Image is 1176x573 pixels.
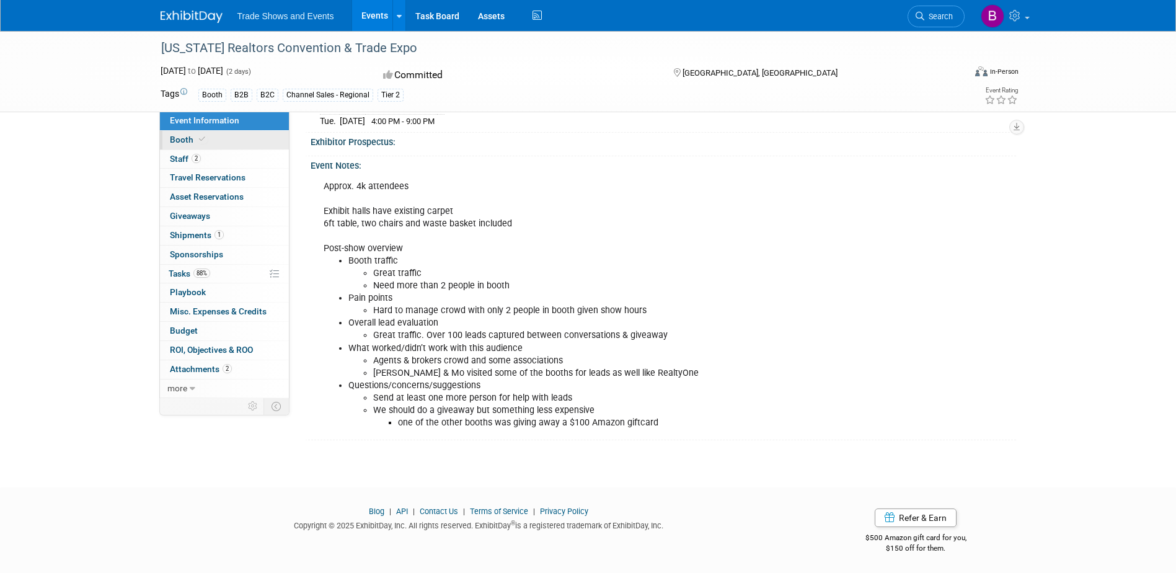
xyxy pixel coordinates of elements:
[160,112,289,130] a: Event Information
[186,66,198,76] span: to
[908,6,965,27] a: Search
[398,417,871,429] li: one of the other booths was giving away a $100 Amazon giftcard
[373,367,871,380] li: [PERSON_NAME] & Mo visited some of the booths for leads as well like RealtyOne
[169,269,210,278] span: Tasks
[237,11,334,21] span: Trade Shows and Events
[157,37,946,60] div: [US_STATE] Realtors Convention & Trade Expo
[373,355,871,367] li: Agents & brokers crowd and some associations
[373,404,871,429] li: We should do a giveaway but something less expensive
[161,517,798,531] div: Copyright © 2025 ExhibitDay, Inc. All rights reserved. ExhibitDay is a registered trademark of Ex...
[160,226,289,245] a: Shipments1
[410,507,418,516] span: |
[170,364,232,374] span: Attachments
[373,304,871,317] li: Hard to manage crowd with only 2 people in booth given show hours
[348,292,871,317] li: Pain points
[167,383,187,393] span: more
[170,326,198,335] span: Budget
[170,211,210,221] span: Giveaways
[161,87,187,102] td: Tags
[311,156,1016,172] div: Event Notes:
[315,174,878,436] div: Approx. 4k attendees Exhibit halls have existing carpet 6ft table, two chairs and waste basket in...
[170,135,208,144] span: Booth
[891,64,1019,83] div: Event Format
[231,89,252,102] div: B2B
[160,169,289,187] a: Travel Reservations
[373,280,871,292] li: Need more than 2 people in booth
[170,230,224,240] span: Shipments
[199,136,205,143] i: Booth reservation complete
[198,89,226,102] div: Booth
[160,341,289,360] a: ROI, Objectives & ROO
[223,364,232,373] span: 2
[160,360,289,379] a: Attachments2
[530,507,538,516] span: |
[984,87,1018,94] div: Event Rating
[160,380,289,398] a: more
[373,392,871,404] li: Send at least one more person for help with leads
[170,192,244,202] span: Asset Reservations
[160,303,289,321] a: Misc. Expenses & Credits
[924,12,953,21] span: Search
[396,507,408,516] a: API
[263,398,289,414] td: Toggle Event Tabs
[192,154,201,163] span: 2
[386,507,394,516] span: |
[320,115,340,128] td: Tue.
[257,89,278,102] div: B2C
[161,11,223,23] img: ExhibitDay
[242,398,264,414] td: Personalize Event Tab Strip
[420,507,458,516] a: Contact Us
[816,543,1016,554] div: $150 off for them.
[170,154,201,164] span: Staff
[170,172,245,182] span: Travel Reservations
[511,520,515,526] sup: ®
[348,317,871,342] li: Overall lead evaluation
[160,131,289,149] a: Booth
[170,249,223,259] span: Sponsorships
[348,255,871,292] li: Booth traffic
[348,342,871,380] li: What worked/didn’t work with this audience
[160,150,289,169] a: Staff2
[160,265,289,283] a: Tasks88%
[373,329,871,342] li: Great traffic. Over 100 leads captured between conversations & giveaway
[369,507,384,516] a: Blog
[160,207,289,226] a: Giveaways
[170,287,206,297] span: Playbook
[283,89,373,102] div: Channel Sales - Regional
[161,66,223,76] span: [DATE] [DATE]
[371,117,435,126] span: 4:00 PM - 9:00 PM
[160,322,289,340] a: Budget
[683,68,838,78] span: [GEOGRAPHIC_DATA], [GEOGRAPHIC_DATA]
[225,68,251,76] span: (2 days)
[193,269,210,278] span: 88%
[160,283,289,302] a: Playbook
[981,4,1004,28] img: Barbara Wilkinson
[470,507,528,516] a: Terms of Service
[348,380,871,429] li: Questions/concerns/suggestions
[170,115,239,125] span: Event Information
[378,89,404,102] div: Tier 2
[379,64,653,86] div: Committed
[160,246,289,264] a: Sponsorships
[460,507,468,516] span: |
[340,115,365,128] td: [DATE]
[875,509,957,527] a: Refer & Earn
[989,67,1019,76] div: In-Person
[540,507,588,516] a: Privacy Policy
[373,267,871,280] li: Great traffic
[160,188,289,207] a: Asset Reservations
[170,345,253,355] span: ROI, Objectives & ROO
[975,66,988,76] img: Format-Inperson.png
[816,525,1016,553] div: $500 Amazon gift card for you,
[170,306,267,316] span: Misc. Expenses & Credits
[214,230,224,239] span: 1
[311,133,1016,148] div: Exhibitor Prospectus:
